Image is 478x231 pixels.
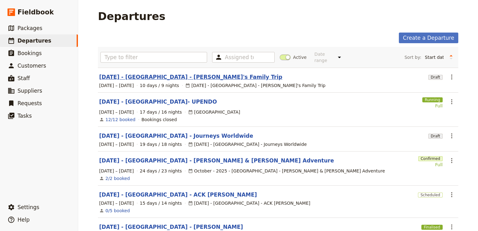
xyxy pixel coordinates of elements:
button: Actions [446,155,457,166]
span: Requests [18,100,42,106]
div: Full [422,103,443,109]
span: Active [293,54,307,60]
span: Suppliers [18,88,42,94]
span: Bookings [18,50,42,56]
span: 10 days / 9 nights [140,82,179,89]
span: 15 days / 14 nights [140,200,182,206]
span: Customers [18,63,46,69]
div: [DATE] - [GEOGRAPHIC_DATA] - Journeys Worldwide [188,141,307,147]
span: Finalised [421,225,443,230]
span: Help [18,217,30,223]
span: Packages [18,25,42,31]
span: 24 days / 23 nights [140,168,182,174]
span: Draft [428,75,443,80]
a: [DATE] - [GEOGRAPHIC_DATA] - [PERSON_NAME] [99,223,243,231]
span: Tasks [18,113,32,119]
div: October - 2025 - [GEOGRAPHIC_DATA] - [PERSON_NAME] & [PERSON_NAME] Adventure [188,168,385,174]
input: Assigned to [225,54,254,61]
a: [DATE] - [GEOGRAPHIC_DATA] - ACK [PERSON_NAME] [99,191,257,198]
span: Scheduled [418,192,443,198]
a: [DATE] - [GEOGRAPHIC_DATA] - Journeys Worldwide [99,132,253,140]
div: [DATE] - [GEOGRAPHIC_DATA] - [PERSON_NAME]'s Family Trip [185,82,326,89]
span: Fieldbook [18,8,54,17]
span: Running [422,97,443,102]
span: Departures [18,38,51,44]
button: Actions [446,96,457,107]
span: [DATE] – [DATE] [99,200,134,206]
span: Draft [428,134,443,139]
span: [DATE] – [DATE] [99,82,134,89]
select: Sort by: [422,53,446,62]
button: Change sort direction [446,53,456,62]
div: Bookings closed [141,116,177,123]
span: [DATE] – [DATE] [99,141,134,147]
a: [DATE] - [GEOGRAPHIC_DATA]- UPENDO [99,98,217,105]
span: 17 days / 16 nights [140,109,182,115]
h1: Departures [98,10,165,23]
input: Type to filter [100,52,207,63]
div: [GEOGRAPHIC_DATA] [188,109,240,115]
a: [DATE] - [GEOGRAPHIC_DATA] - [PERSON_NAME] & [PERSON_NAME] Adventure [99,157,334,164]
button: Actions [446,189,457,200]
span: Confirmed [418,156,443,161]
span: 19 days / 18 nights [140,141,182,147]
span: Settings [18,204,39,210]
div: [DATE] - [GEOGRAPHIC_DATA] - ACK [PERSON_NAME] [188,200,310,206]
a: View the bookings for this departure [105,175,130,182]
a: View the bookings for this departure [105,116,135,123]
div: Full [418,162,443,168]
span: [DATE] – [DATE] [99,168,134,174]
button: Actions [446,72,457,82]
span: [DATE] – [DATE] [99,109,134,115]
span: Staff [18,75,30,81]
a: Create a Departure [399,33,458,43]
span: Sort by: [404,54,421,60]
a: View the bookings for this departure [105,208,130,214]
a: [DATE] - [GEOGRAPHIC_DATA] - [PERSON_NAME]'s Family Trip [99,73,282,81]
button: Actions [446,131,457,141]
